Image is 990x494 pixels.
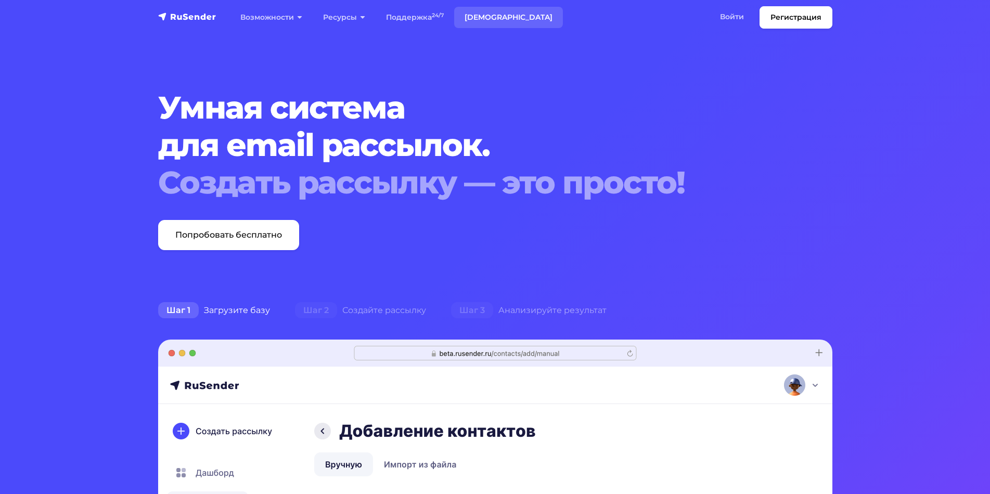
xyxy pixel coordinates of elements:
[158,220,299,250] a: Попробовать бесплатно
[432,12,444,19] sup: 24/7
[439,300,619,321] div: Анализируйте результат
[230,7,313,28] a: Возможности
[710,6,754,28] a: Войти
[158,302,199,319] span: Шаг 1
[760,6,832,29] a: Регистрация
[282,300,439,321] div: Создайте рассылку
[454,7,563,28] a: [DEMOGRAPHIC_DATA]
[376,7,454,28] a: Поддержка24/7
[451,302,493,319] span: Шаг 3
[158,89,775,201] h1: Умная система для email рассылок.
[158,11,216,22] img: RuSender
[313,7,376,28] a: Ресурсы
[158,164,775,201] div: Создать рассылку — это просто!
[295,302,337,319] span: Шаг 2
[146,300,282,321] div: Загрузите базу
